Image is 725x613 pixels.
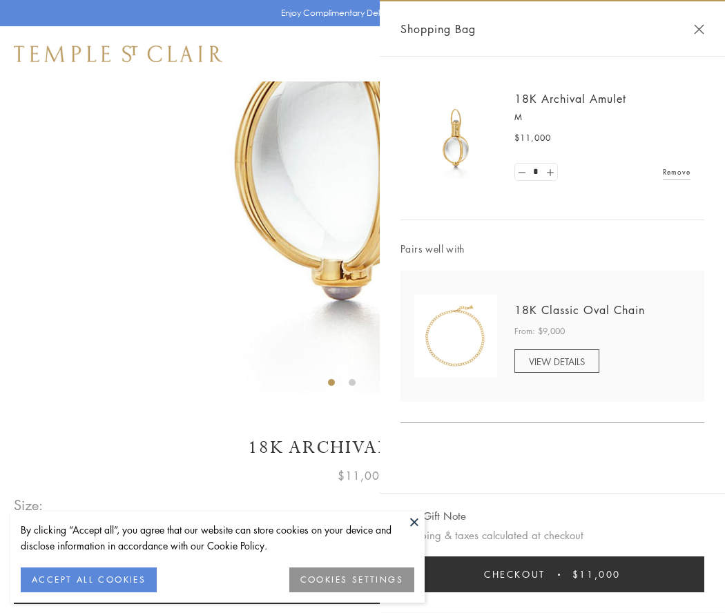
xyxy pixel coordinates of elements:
[14,46,222,62] img: Temple St. Clair
[514,324,565,338] span: From: $9,000
[515,164,529,181] a: Set quantity to 0
[400,20,476,38] span: Shopping Bag
[400,507,466,525] button: Add Gift Note
[514,349,599,373] a: VIEW DETAILS
[572,567,621,582] span: $11,000
[289,567,414,592] button: COOKIES SETTINGS
[529,355,585,368] span: VIEW DETAILS
[400,241,704,257] span: Pairs well with
[14,436,711,460] h1: 18K Archival Amulet
[21,522,414,554] div: By clicking “Accept all”, you agree that our website can store cookies on your device and disclos...
[484,567,545,582] span: Checkout
[514,91,626,106] a: 18K Archival Amulet
[414,97,497,179] img: 18K Archival Amulet
[281,6,438,20] p: Enjoy Complimentary Delivery & Returns
[694,24,704,35] button: Close Shopping Bag
[400,527,704,544] p: Shipping & taxes calculated at checkout
[414,295,497,378] img: N88865-OV18
[543,164,557,181] a: Set quantity to 2
[663,164,690,179] a: Remove
[514,302,645,318] a: 18K Classic Oval Chain
[514,131,551,145] span: $11,000
[14,494,44,516] span: Size:
[21,567,157,592] button: ACCEPT ALL COOKIES
[514,110,690,124] p: M
[338,467,387,485] span: $11,000
[400,556,704,592] button: Checkout $11,000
